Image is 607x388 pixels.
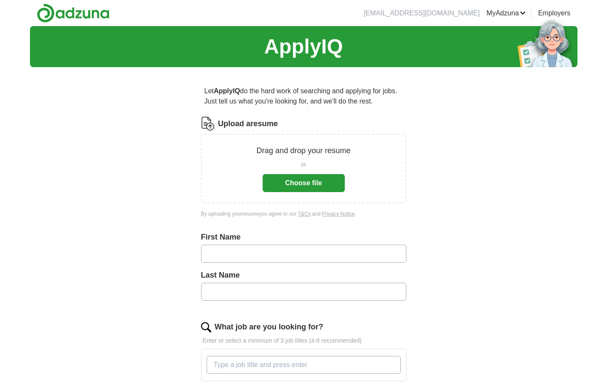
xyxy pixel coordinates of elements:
[263,174,345,192] button: Choose file
[201,117,215,130] img: CV Icon
[264,31,343,62] h1: ApplyIQ
[538,8,571,18] a: Employers
[364,8,480,18] li: [EMAIL_ADDRESS][DOMAIN_NAME]
[201,210,406,218] div: By uploading your resume you agree to our and .
[37,3,110,23] img: Adzuna logo
[201,231,406,243] label: First Name
[298,211,311,217] a: T&Cs
[256,145,350,157] p: Drag and drop your resume
[322,211,355,217] a: Privacy Notice
[214,87,240,95] strong: ApplyIQ
[201,322,211,332] img: search.png
[486,8,526,18] a: MyAdzuna
[301,160,306,169] span: or
[201,83,406,110] p: Let do the hard work of searching and applying for jobs. Just tell us what you're looking for, an...
[207,356,401,374] input: Type a job title and press enter
[215,321,323,333] label: What job are you looking for?
[218,118,278,130] label: Upload a resume
[201,270,406,281] label: Last Name
[201,336,406,345] p: Enter or select a minimum of 3 job titles (4-8 recommended)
